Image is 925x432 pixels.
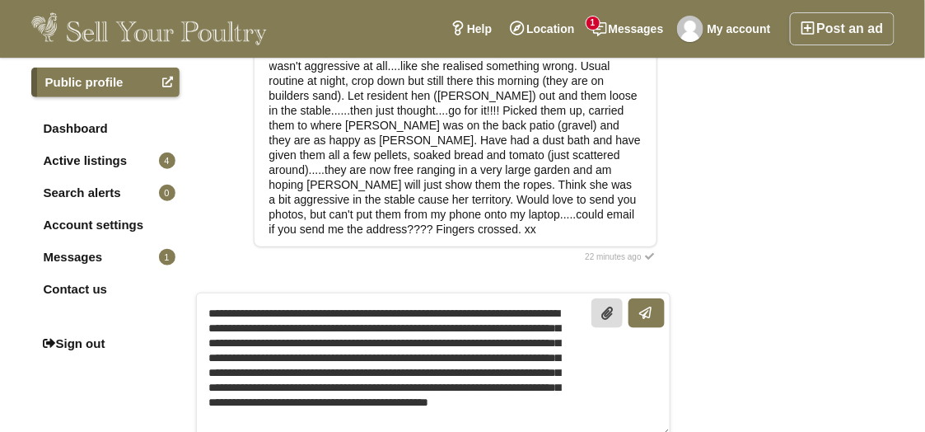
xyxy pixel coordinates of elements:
[501,12,583,45] a: Location
[586,16,600,30] span: 1
[159,153,175,169] span: 4
[31,275,180,304] a: Contact us
[159,185,175,201] span: 0
[31,114,180,143] a: Dashboard
[790,12,895,45] a: Post an ad
[31,329,180,359] a: Sign out
[31,12,268,45] img: Sell Your Poultry
[584,12,673,45] a: Messages1
[31,210,180,240] a: Account settings
[159,249,175,265] span: 1
[269,14,642,237] div: Morning [PERSON_NAME]. [DATE] after another 48 hrs with only yoghurt, caneston and water I put he...
[31,68,180,97] a: Public profile
[673,12,780,45] a: My account
[677,16,703,42] img: Carol Connor
[441,12,501,45] a: Help
[31,178,180,208] a: Search alerts0
[31,242,180,272] a: Messages1
[31,146,180,176] a: Active listings4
